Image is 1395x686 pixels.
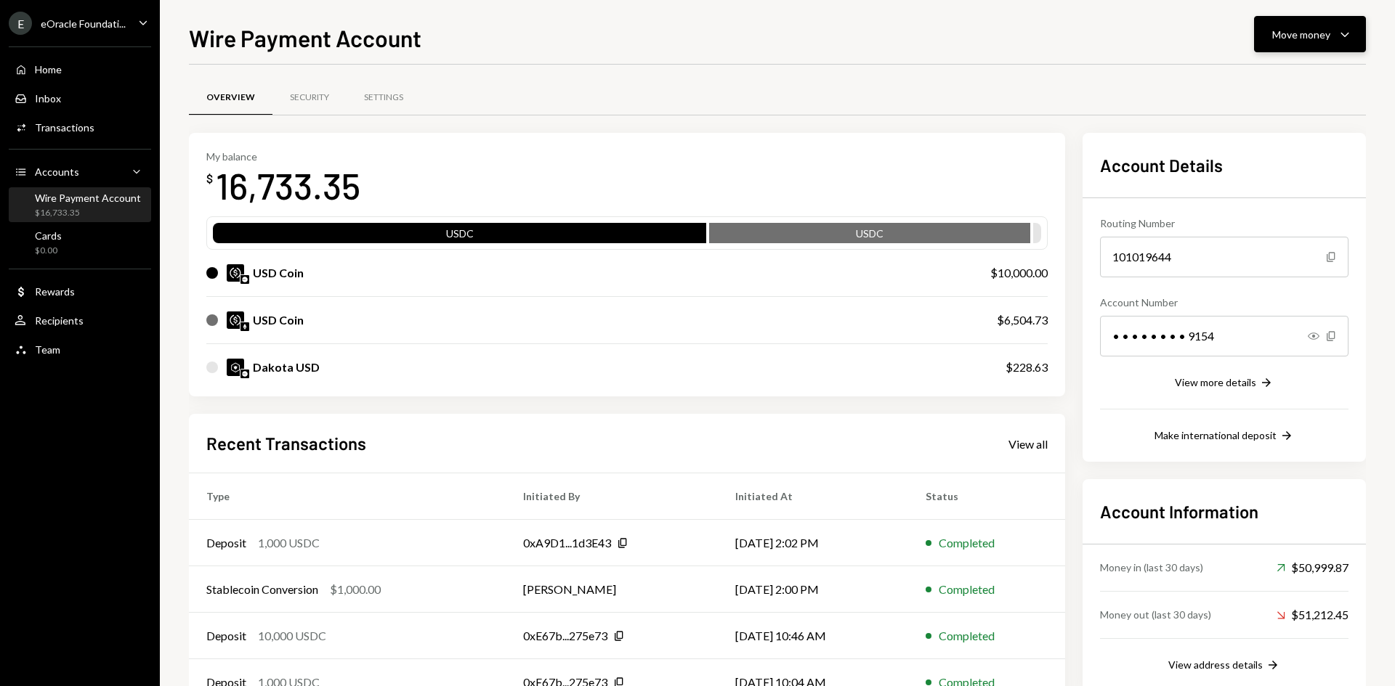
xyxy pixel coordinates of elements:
[35,285,75,298] div: Rewards
[523,627,607,645] div: 0xE67b...275e73
[9,187,151,222] a: Wire Payment Account$16,733.35
[1272,27,1330,42] div: Move money
[990,264,1048,282] div: $10,000.00
[9,225,151,260] a: Cards$0.00
[1100,499,1348,523] h2: Account Information
[290,91,329,104] div: Security
[9,114,151,140] a: Transactions
[718,566,908,613] td: [DATE] 2:00 PM
[1100,237,1348,277] div: 101019644
[216,163,360,208] div: 16,733.35
[939,534,995,552] div: Completed
[253,311,304,329] div: USD Coin
[718,520,908,566] td: [DATE] 2:02 PM
[939,581,995,598] div: Completed
[997,311,1048,329] div: $6,504.73
[9,278,151,304] a: Rewards
[253,264,304,282] div: USD Coin
[1155,429,1277,441] div: Make international deposit
[206,581,318,598] div: Stablecoin Conversion
[9,307,151,333] a: Recipients
[272,79,347,116] a: Security
[189,23,421,52] h1: Wire Payment Account
[9,56,151,82] a: Home
[240,322,249,331] img: ethereum-mainnet
[227,311,244,329] img: USDC
[506,473,718,520] th: Initiated By
[206,150,360,163] div: My balance
[35,166,79,178] div: Accounts
[364,91,403,104] div: Settings
[1100,216,1348,231] div: Routing Number
[1100,153,1348,177] h2: Account Details
[35,192,141,204] div: Wire Payment Account
[227,359,244,376] img: DKUSD
[240,369,249,378] img: base-mainnet
[189,79,272,116] a: Overview
[709,226,1030,246] div: USDC
[9,336,151,362] a: Team
[908,473,1065,520] th: Status
[258,627,326,645] div: 10,000 USDC
[35,207,141,219] div: $16,733.35
[1100,316,1348,356] div: • • • • • • • • 9154
[41,17,126,30] div: eOracle Foundati...
[9,12,32,35] div: E
[1006,359,1048,376] div: $228.63
[330,581,381,598] div: $1,000.00
[506,566,718,613] td: [PERSON_NAME]
[9,85,151,111] a: Inbox
[1175,375,1274,391] button: View more details
[1254,16,1366,52] button: Move money
[939,627,995,645] div: Completed
[258,534,320,552] div: 1,000 USDC
[35,63,62,75] div: Home
[523,534,611,552] div: 0xA9D1...1d3E43
[347,79,421,116] a: Settings
[253,359,320,376] div: Dakota USD
[206,171,213,186] div: $
[206,534,246,552] div: Deposit
[240,275,249,284] img: base-mainnet
[206,91,255,104] div: Overview
[35,92,61,105] div: Inbox
[1175,376,1256,388] div: View more details
[9,158,151,184] a: Accounts
[1100,295,1348,310] div: Account Number
[35,121,94,134] div: Transactions
[1008,437,1048,452] div: View all
[213,226,706,246] div: USDC
[718,613,908,659] td: [DATE] 10:46 AM
[1008,436,1048,452] a: View all
[35,343,60,356] div: Team
[1277,606,1348,624] div: $51,212.45
[189,473,506,520] th: Type
[1168,658,1263,671] div: View address details
[206,431,366,455] h2: Recent Transactions
[206,627,246,645] div: Deposit
[35,245,62,257] div: $0.00
[1277,559,1348,576] div: $50,999.87
[1100,560,1203,575] div: Money in (last 30 days)
[35,229,62,242] div: Cards
[718,473,908,520] th: Initiated At
[1155,428,1294,444] button: Make international deposit
[35,314,84,327] div: Recipients
[227,264,244,282] img: USDC
[1100,607,1211,622] div: Money out (last 30 days)
[1168,658,1280,674] button: View address details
